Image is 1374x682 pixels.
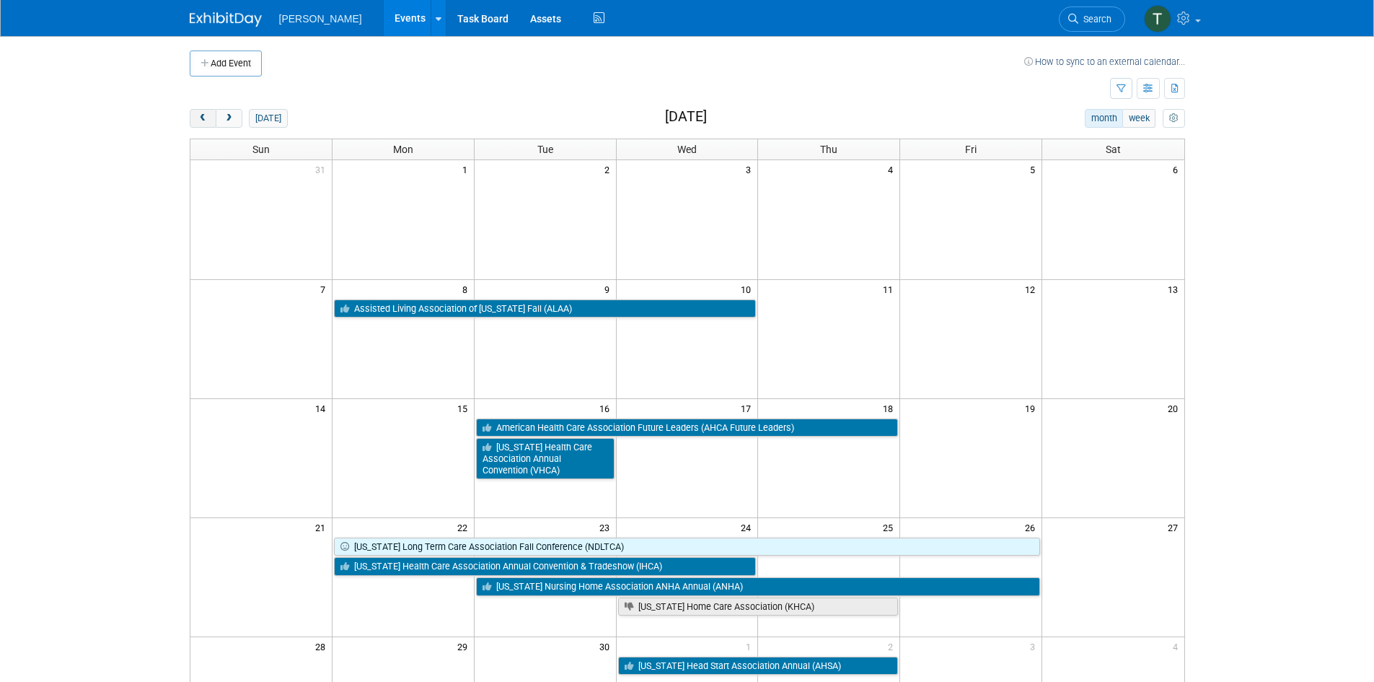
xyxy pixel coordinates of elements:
[456,518,474,536] span: 22
[1171,637,1184,655] span: 4
[314,399,332,417] span: 14
[1169,114,1179,123] i: Personalize Calendar
[393,144,413,155] span: Mon
[881,280,899,298] span: 11
[1144,5,1171,32] img: Traci Varon
[744,160,757,178] span: 3
[456,637,474,655] span: 29
[618,657,899,676] a: [US_STATE] Head Start Association Annual (AHSA)
[1166,399,1184,417] span: 20
[1166,518,1184,536] span: 27
[1163,109,1184,128] button: myCustomButton
[476,419,899,437] a: American Health Care Association Future Leaders (AHCA Future Leaders)
[1024,56,1185,67] a: How to sync to an external calendar...
[1171,160,1184,178] span: 6
[598,637,616,655] span: 30
[618,598,899,616] a: [US_STATE] Home Care Association (KHCA)
[537,144,553,155] span: Tue
[334,538,1040,556] a: [US_STATE] Long Term Care Association Fall Conference (NDLTCA)
[314,160,332,178] span: 31
[820,144,837,155] span: Thu
[456,399,474,417] span: 15
[190,109,216,128] button: prev
[1023,399,1041,417] span: 19
[1085,109,1123,128] button: month
[476,438,615,479] a: [US_STATE] Health Care Association Annual Convention (VHCA)
[334,300,757,318] a: Assisted Living Association of [US_STATE] Fall (ALAA)
[252,144,270,155] span: Sun
[1078,14,1111,25] span: Search
[881,518,899,536] span: 25
[1122,109,1155,128] button: week
[216,109,242,128] button: next
[603,160,616,178] span: 2
[886,160,899,178] span: 4
[1029,637,1041,655] span: 3
[1059,6,1125,32] a: Search
[279,13,362,25] span: [PERSON_NAME]
[190,51,262,76] button: Add Event
[739,280,757,298] span: 10
[1029,160,1041,178] span: 5
[744,637,757,655] span: 1
[190,12,262,27] img: ExhibitDay
[1166,280,1184,298] span: 13
[249,109,287,128] button: [DATE]
[598,518,616,536] span: 23
[1023,518,1041,536] span: 26
[603,280,616,298] span: 9
[739,518,757,536] span: 24
[314,637,332,655] span: 28
[461,160,474,178] span: 1
[965,144,977,155] span: Fri
[319,280,332,298] span: 7
[598,399,616,417] span: 16
[886,637,899,655] span: 2
[1106,144,1121,155] span: Sat
[314,518,332,536] span: 21
[881,399,899,417] span: 18
[334,557,757,576] a: [US_STATE] Health Care Association Annual Convention & Tradeshow (IHCA)
[677,144,697,155] span: Wed
[461,280,474,298] span: 8
[739,399,757,417] span: 17
[476,577,1040,596] a: [US_STATE] Nursing Home Association ANHA Annual (ANHA)
[1023,280,1041,298] span: 12
[665,109,707,125] h2: [DATE]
